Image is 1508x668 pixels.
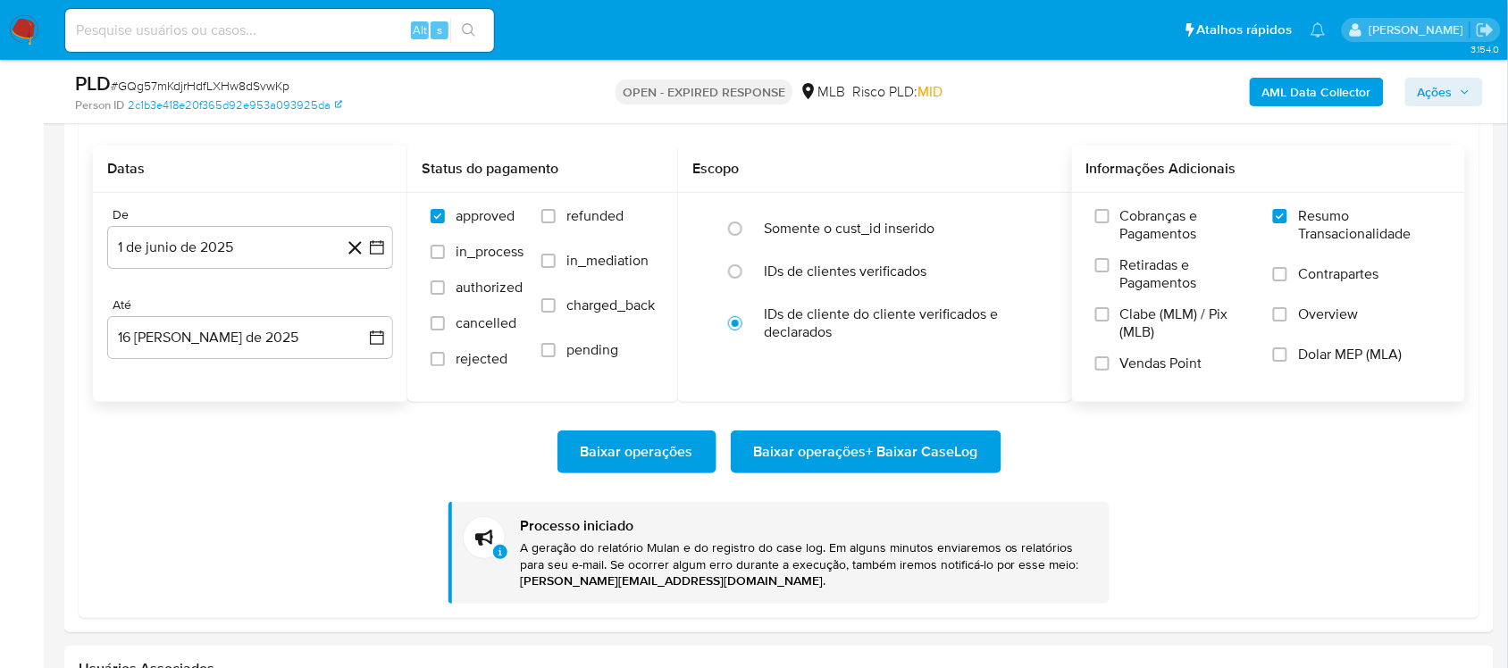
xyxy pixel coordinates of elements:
input: Pesquise usuários ou casos... [65,19,494,42]
p: OPEN - EXPIRED RESPONSE [616,79,792,104]
a: 2c1b3e418e20f365d92e953a093925da [128,97,342,113]
span: 3.154.0 [1470,42,1499,56]
b: PLD [75,69,111,97]
a: Notificações [1311,22,1326,38]
span: # GQg57mKdjrHdfLXHw8dSvwKp [111,77,289,95]
button: search-icon [450,18,487,43]
a: Sair [1476,21,1495,39]
button: Ações [1405,78,1483,106]
b: Person ID [75,97,124,113]
p: jonathan.shikay@mercadolivre.com [1369,21,1470,38]
span: MID [917,81,942,102]
span: Risco PLD: [852,82,942,102]
button: AML Data Collector [1250,78,1384,106]
span: s [437,21,442,38]
span: Alt [413,21,427,38]
span: Atalhos rápidos [1197,21,1293,39]
span: Ações [1418,78,1453,106]
b: AML Data Collector [1262,78,1371,106]
div: MLB [800,82,845,102]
